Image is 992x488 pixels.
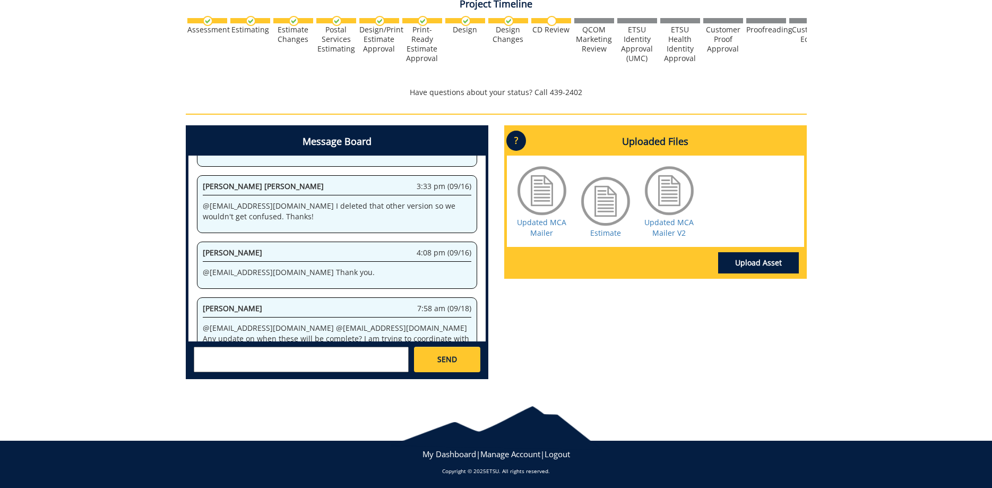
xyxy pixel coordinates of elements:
img: checkmark [418,16,428,26]
div: Proofreading [746,25,786,35]
span: SEND [437,354,457,365]
img: checkmark [504,16,514,26]
p: @[EMAIL_ADDRESS][DOMAIN_NAME] Thank you. [203,267,471,278]
div: Estimating [230,25,270,35]
p: Have questions about your status? Call 439-2402 [186,87,807,98]
div: Print-Ready Estimate Approval [402,25,442,63]
a: ETSU [486,467,499,475]
p: @[EMAIL_ADDRESS][DOMAIN_NAME] I deleted that other version so we wouldn't get confused. Thanks! [203,201,471,222]
a: Logout [545,449,570,459]
h4: Message Board [188,128,486,156]
a: Upload Asset [718,252,799,273]
span: [PERSON_NAME] [203,303,262,313]
a: My Dashboard [422,449,476,459]
textarea: messageToSend [194,347,409,372]
span: 3:33 pm (09/16) [417,181,471,192]
div: Design/Print Estimate Approval [359,25,399,54]
span: 7:58 am (09/18) [417,303,471,314]
div: CD Review [531,25,571,35]
div: Design [445,25,485,35]
img: checkmark [461,16,471,26]
img: checkmark [375,16,385,26]
div: ETSU Health Identity Approval [660,25,700,63]
div: Assessment [187,25,227,35]
div: QCOM Marketing Review [574,25,614,54]
div: Customer Proof Approval [703,25,743,54]
div: Postal Services Estimating [316,25,356,54]
span: [PERSON_NAME] [PERSON_NAME] [203,181,324,191]
img: checkmark [289,16,299,26]
img: no [547,16,557,26]
div: Estimate Changes [273,25,313,44]
a: Estimate [590,228,621,238]
p: @[EMAIL_ADDRESS][DOMAIN_NAME] @[EMAIL_ADDRESS][DOMAIN_NAME] Any update on when these will be comp... [203,323,471,365]
div: Design Changes [488,25,528,44]
a: Updated MCA Mailer [517,217,566,238]
img: checkmark [246,16,256,26]
a: SEND [414,347,480,372]
a: Manage Account [480,449,540,459]
p: ? [506,131,526,151]
div: Customer Edits [789,25,829,44]
div: ETSU Identity Approval (UMC) [617,25,657,63]
img: checkmark [203,16,213,26]
a: Updated MCA Mailer V2 [644,217,694,238]
img: checkmark [332,16,342,26]
span: 4:08 pm (09/16) [417,247,471,258]
span: [PERSON_NAME] [203,247,262,258]
h4: Uploaded Files [507,128,804,156]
